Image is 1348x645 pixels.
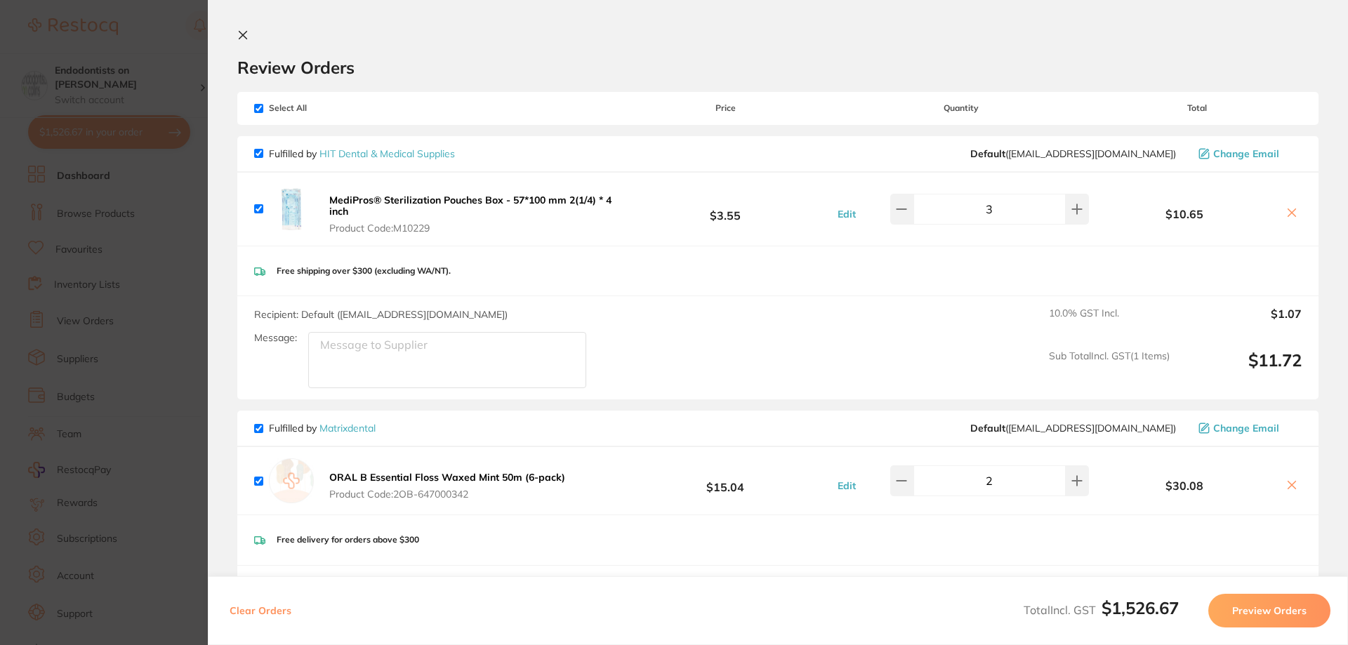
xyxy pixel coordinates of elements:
[1194,147,1302,160] button: Change Email
[621,103,830,113] span: Price
[269,187,314,232] img: N2ZxNGxqbQ
[1208,594,1330,627] button: Preview Orders
[237,57,1319,78] h2: Review Orders
[325,471,569,500] button: ORAL B Essential Floss Waxed Mint 50m (6-pack) Product Code:2OB-647000342
[1213,148,1279,159] span: Change Email
[269,148,455,159] p: Fulfilled by
[1194,422,1302,434] button: Change Email
[831,103,1092,113] span: Quantity
[833,208,860,220] button: Edit
[254,332,297,344] label: Message:
[329,488,565,500] span: Product Code: 2OB-647000342
[1181,350,1302,389] output: $11.72
[1049,350,1170,389] span: Sub Total Incl. GST ( 1 Items)
[1092,208,1276,220] b: $10.65
[319,147,455,160] a: HIT Dental & Medical Supplies
[970,422,1005,434] b: Default
[319,422,376,434] a: Matrixdental
[329,194,612,218] b: MediPros® Sterilization Pouches Box - 57*100 mm 2(1/4) * 4 inch
[1049,307,1170,338] span: 10.0 % GST Incl.
[225,594,296,627] button: Clear Orders
[1092,103,1302,113] span: Total
[1213,423,1279,434] span: Change Email
[970,148,1176,159] span: contact@hitonlineshop.com
[1092,479,1276,492] b: $30.08
[277,535,419,545] p: Free delivery for orders above $300
[621,196,830,222] b: $3.55
[325,194,621,234] button: MediPros® Sterilization Pouches Box - 57*100 mm 2(1/4) * 4 inch Product Code:M10229
[269,423,376,434] p: Fulfilled by
[254,308,508,321] span: Recipient: Default ( [EMAIL_ADDRESS][DOMAIN_NAME] )
[277,266,451,276] p: Free shipping over $300 (excluding WA/NT).
[254,103,395,113] span: Select All
[329,222,616,234] span: Product Code: M10229
[1024,603,1179,617] span: Total Incl. GST
[833,479,860,492] button: Edit
[1102,597,1179,618] b: $1,526.67
[329,471,565,484] b: ORAL B Essential Floss Waxed Mint 50m (6-pack)
[970,147,1005,160] b: Default
[621,468,830,494] b: $15.04
[269,458,314,503] img: empty.jpg
[1181,307,1302,338] output: $1.07
[970,423,1176,434] span: sales@matrixdental.com.au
